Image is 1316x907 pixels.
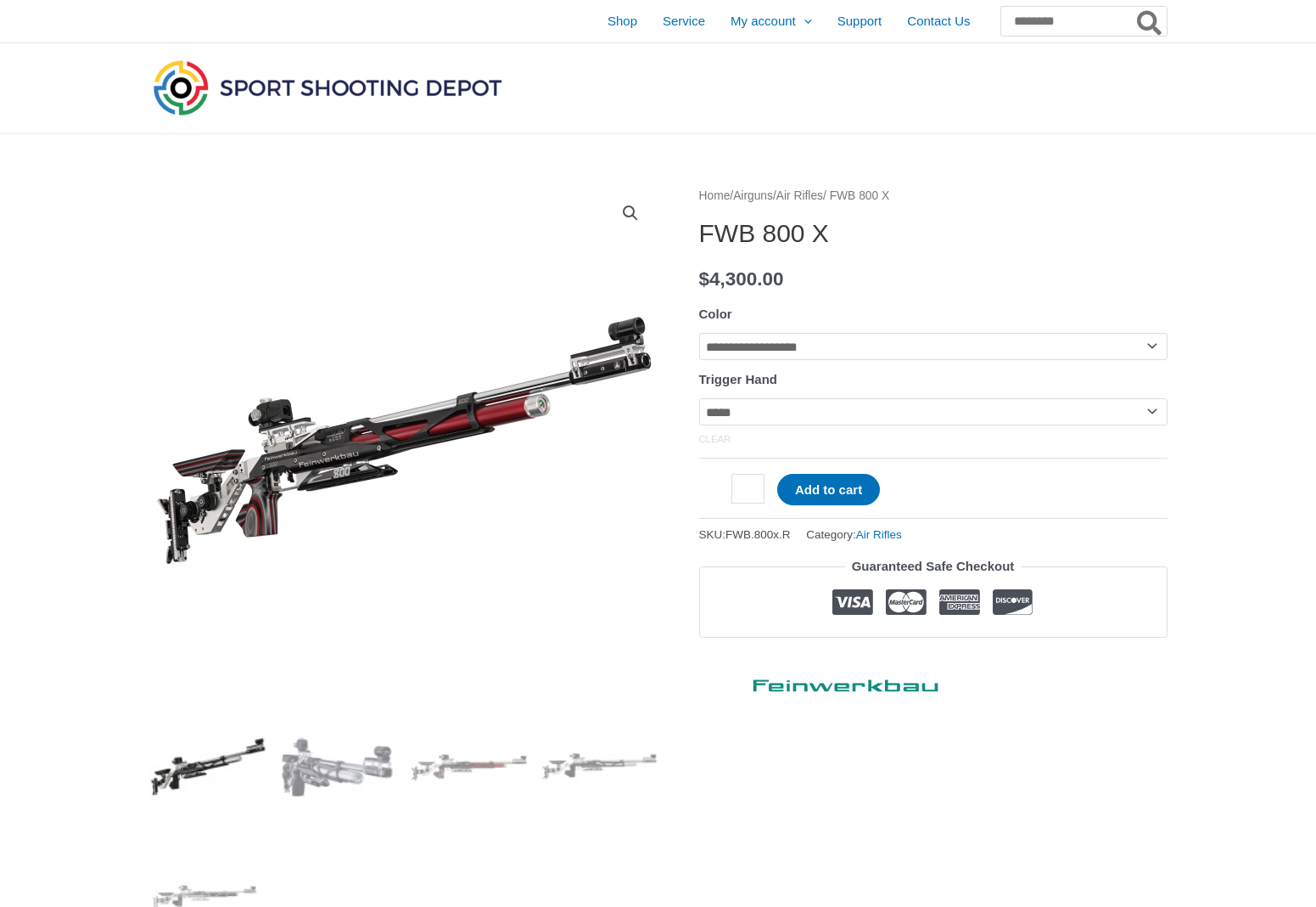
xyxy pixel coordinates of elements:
[733,189,773,202] a: Airguns
[699,663,954,700] a: Feinwerkbau
[699,268,710,290] span: $
[776,189,823,202] a: Air Rifles
[699,524,791,545] span: SKU:
[699,434,731,444] a: Clear options
[615,198,646,228] a: View full-screen image gallery
[279,707,397,825] img: FWB 800 X - Image 2
[149,185,658,695] img: 800_x_rot_p_1200
[806,524,902,545] span: Category:
[149,707,267,825] img: FWB 800 X
[725,528,791,541] span: FWB.800x.R
[699,372,778,386] label: Trigger Hand
[699,268,784,290] bdi: 4,300.00
[699,307,732,321] label: Color
[777,474,880,505] button: Add to cart
[731,474,764,504] input: Product quantity
[699,189,731,202] a: Home
[699,218,1168,249] h1: FWB 800 X
[410,707,528,825] img: FWB 800 X - Image 3
[149,56,506,119] img: Sport Shooting Depot
[699,185,1168,207] nav: Breadcrumb
[845,555,1022,578] legend: Guaranteed Safe Checkout
[1134,7,1167,36] button: Search
[856,528,902,541] a: Air Rifles
[540,707,658,825] img: FWB 800 X - Image 4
